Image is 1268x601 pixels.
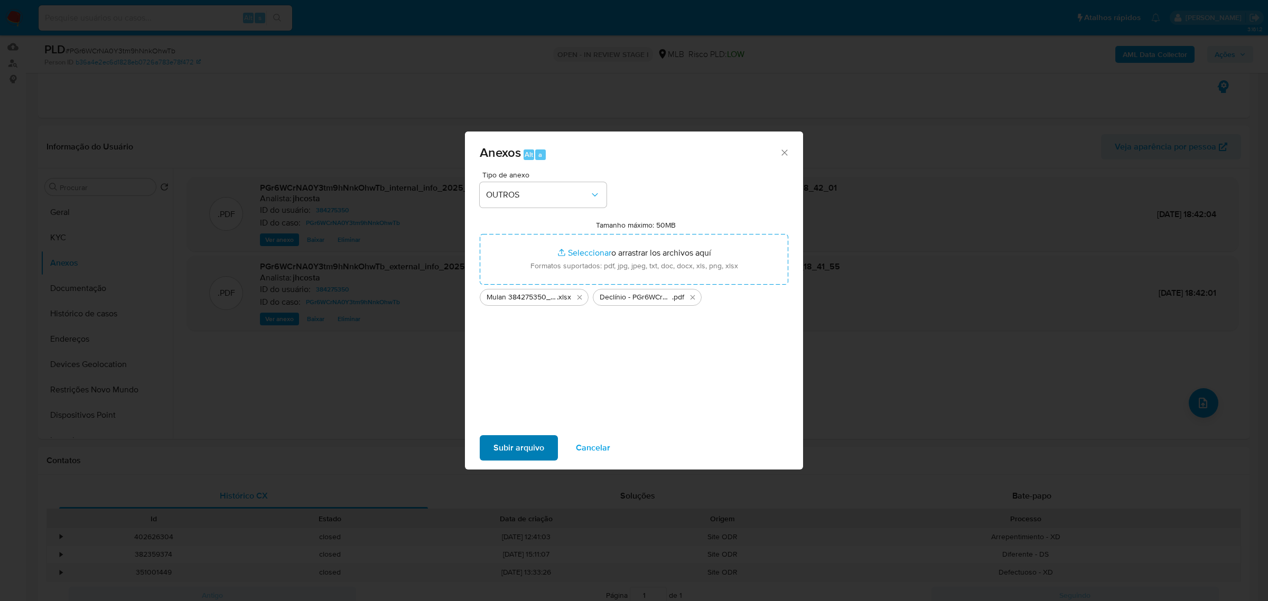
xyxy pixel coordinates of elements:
label: Tamanho máximo: 50MB [596,220,676,230]
span: Anexos [480,143,521,162]
span: Alt [525,149,533,159]
button: Subir arquivo [480,435,558,461]
span: Mulan 384275350_2025_10_07_09_30_09 [487,292,557,303]
span: OUTROS [486,190,590,200]
span: .xlsx [557,292,571,303]
span: Cancelar [576,436,610,459]
button: Cancelar [562,435,624,461]
span: .pdf [672,292,684,303]
button: OUTROS [480,182,607,208]
button: Cerrar [779,147,789,157]
span: Tipo de anexo [482,171,609,179]
button: Eliminar Declínio - PGr6WCrNA0Y3tm9hNnkOhwTb - CPF 05887278579 - MORGANA PEREIRA AGUIAR.pdf [686,291,699,304]
button: Eliminar Mulan 384275350_2025_10_07_09_30_09.xlsx [573,291,586,304]
ul: Archivos seleccionados [480,285,788,306]
span: Declínio - PGr6WCrNA0Y3tm9hNnkOhwTb - CPF 05887278579 - [PERSON_NAME] [600,292,672,303]
span: a [538,149,542,159]
span: Subir arquivo [493,436,544,459]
